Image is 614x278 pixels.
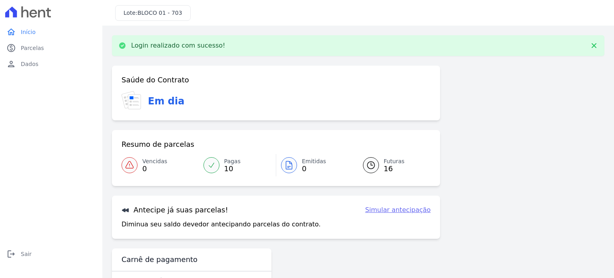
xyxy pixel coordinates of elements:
a: Simular antecipação [365,205,431,215]
p: Login realizado com sucesso! [131,42,225,50]
a: paidParcelas [3,40,99,56]
i: home [6,27,16,37]
h3: Antecipe já suas parcelas! [122,205,228,215]
h3: Carnê de pagamento [122,255,197,264]
span: Sair [21,250,32,258]
span: 10 [224,166,241,172]
a: Pagas 10 [199,154,276,176]
span: 0 [142,166,167,172]
span: 16 [384,166,405,172]
a: personDados [3,56,99,72]
h3: Em dia [148,94,184,108]
a: logoutSair [3,246,99,262]
a: Emitidas 0 [276,154,353,176]
h3: Lote: [124,9,182,17]
span: Parcelas [21,44,44,52]
span: Emitidas [302,157,326,166]
span: Pagas [224,157,241,166]
i: paid [6,43,16,53]
span: Início [21,28,36,36]
span: Futuras [384,157,405,166]
i: person [6,59,16,69]
a: Vencidas 0 [122,154,199,176]
h3: Saúde do Contrato [122,75,189,85]
a: homeInício [3,24,99,40]
i: logout [6,249,16,259]
span: Vencidas [142,157,167,166]
span: 0 [302,166,326,172]
h3: Resumo de parcelas [122,140,194,149]
a: Futuras 16 [353,154,431,176]
span: Dados [21,60,38,68]
span: BLOCO 01 - 703 [138,10,182,16]
p: Diminua seu saldo devedor antecipando parcelas do contrato. [122,220,321,229]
